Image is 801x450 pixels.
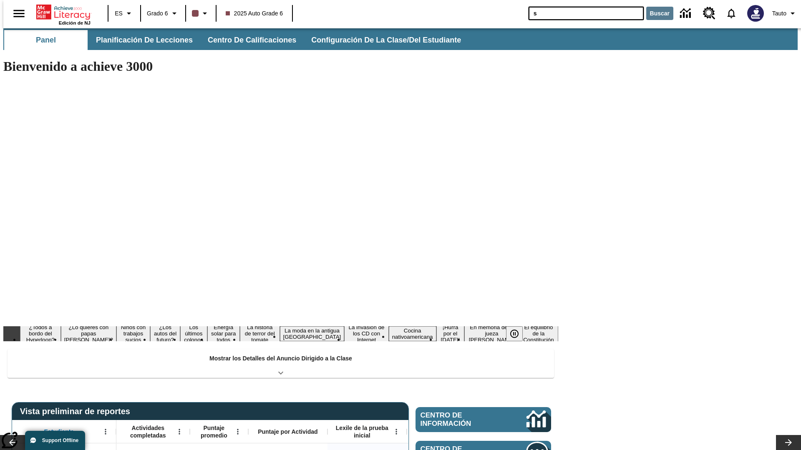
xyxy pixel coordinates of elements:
img: Avatar [747,5,764,22]
span: Support Offline [42,437,78,443]
span: Tauto [772,9,786,18]
button: Diapositiva 12 En memoria de la jueza O'Connor [464,323,519,344]
button: Lenguaje: ES, Selecciona un idioma [111,6,138,21]
button: Abrir el menú lateral [7,1,31,26]
span: ES [115,9,123,18]
span: Puntaje promedio [194,424,234,439]
button: Abrir menú [99,425,112,438]
h1: Bienvenido a achieve 3000 [3,59,558,74]
button: El color de la clase es café oscuro. Cambiar el color de la clase. [189,6,213,21]
button: Diapositiva 5 Los últimos colonos [180,323,207,344]
button: Support Offline [25,431,85,450]
button: Perfil/Configuración [769,6,801,21]
button: Buscar [646,7,673,20]
a: Portada [36,4,91,20]
button: Panel [4,30,88,50]
div: Mostrar los Detalles del Anuncio Dirigido a la Clase [8,349,554,378]
button: Diapositiva 6 Energía solar para todos [207,323,240,344]
a: Centro de información [675,2,698,25]
a: Notificaciones [720,2,742,24]
button: Diapositiva 9 La invasión de los CD con Internet [344,323,388,344]
button: Carrusel de lecciones, seguir [776,435,801,450]
span: Centro de información [421,411,499,428]
button: Planificación de lecciones [89,30,199,50]
button: Diapositiva 10 Cocina nativoamericana [389,326,436,341]
button: Centro de calificaciones [201,30,303,50]
button: Diapositiva 7 La historia de terror del tomate [240,323,280,344]
span: Puntaje por Actividad [258,428,317,435]
button: Configuración de la clase/del estudiante [305,30,468,50]
span: Edición de NJ [59,20,91,25]
button: Escoja un nuevo avatar [742,2,769,24]
div: Subbarra de navegación [3,28,798,50]
button: Abrir menú [232,425,244,438]
input: Buscar campo [529,7,644,20]
span: Lexile de la prueba inicial [332,424,393,439]
span: 2025 Auto Grade 6 [226,9,283,18]
a: Centro de información [416,407,551,432]
p: Mostrar los Detalles del Anuncio Dirigido a la Clase [209,354,352,363]
button: Grado: Grado 6, Elige un grado [144,6,183,21]
div: Portada [36,3,91,25]
button: Abrir menú [173,425,186,438]
button: Abrir menú [390,425,403,438]
button: Diapositiva 13 El equilibrio de la Constitución [519,323,558,344]
span: Vista preliminar de reportes [20,407,134,416]
button: Diapositiva 2 ¿Lo quieres con papas fritas? [61,323,116,344]
span: Grado 6 [147,9,168,18]
span: Actividades completadas [121,424,176,439]
span: Estudiante [44,428,74,435]
button: Diapositiva 3 Niños con trabajos sucios [116,323,150,344]
div: Pausar [506,326,531,341]
div: Subbarra de navegación [3,30,469,50]
button: Pausar [506,326,523,341]
button: Diapositiva 4 ¿Los autos del futuro? [150,323,180,344]
button: Diapositiva 8 La moda en la antigua Roma [280,326,345,341]
a: Centro de recursos, Se abrirá en una pestaña nueva. [698,2,720,25]
button: Diapositiva 11 ¡Hurra por el Día de la Constitución! [436,323,465,344]
button: Diapositiva 1 ¿Todos a bordo del Hyperloop? [20,323,61,344]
